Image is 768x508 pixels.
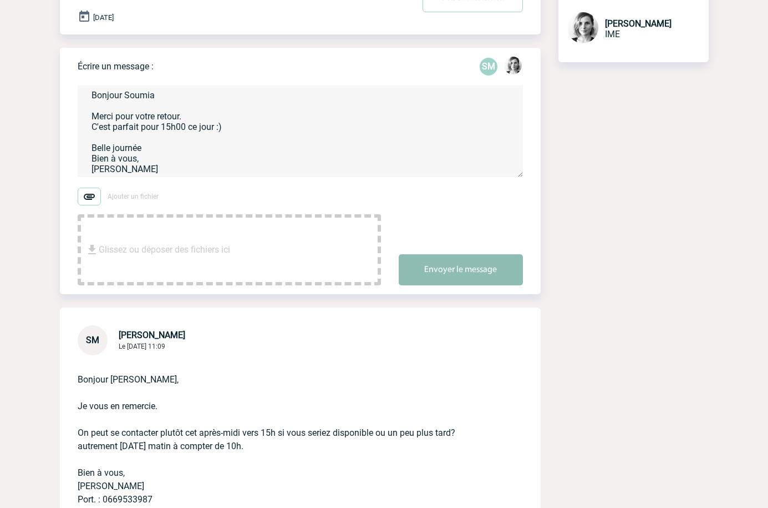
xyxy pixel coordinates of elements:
[119,330,185,340] span: [PERSON_NAME]
[119,343,165,350] span: Le [DATE] 11:09
[605,18,672,29] span: [PERSON_NAME]
[86,335,99,345] span: SM
[567,12,598,43] img: 103019-1.png
[78,61,154,72] p: Écrire un message :
[399,254,523,285] button: Envoyer le message
[504,57,522,74] img: 103019-1.png
[108,193,159,200] span: Ajouter un fichier
[78,355,492,506] p: Bonjour [PERSON_NAME], Je vous en remercie. On peut se contacter plutôt cet après-midi vers 15h s...
[480,58,497,76] p: SM
[480,58,497,76] div: Soumia MANOUF
[99,222,230,278] span: Glissez ou déposer des fichiers ici
[93,13,114,22] span: [DATE]
[504,57,522,77] div: Lydie TRELLU
[605,29,620,39] span: IME
[85,243,99,256] img: file_download.svg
